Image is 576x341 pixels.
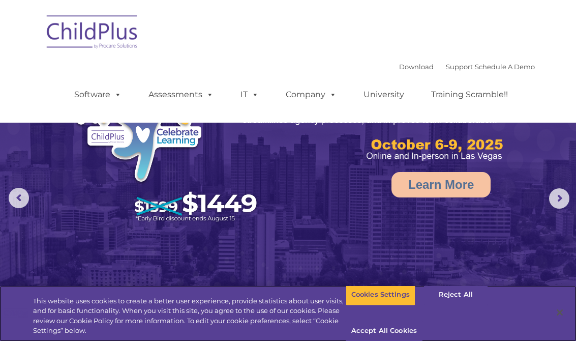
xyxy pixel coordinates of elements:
[346,284,415,305] button: Cookies Settings
[549,301,571,324] button: Close
[399,63,535,71] font: |
[391,172,491,197] a: Learn More
[421,84,518,105] a: Training Scramble!!
[424,284,488,305] button: Reject All
[276,84,347,105] a: Company
[446,63,473,71] a: Support
[475,63,535,71] a: Schedule A Demo
[138,84,224,105] a: Assessments
[64,84,132,105] a: Software
[33,296,346,336] div: This website uses cookies to create a better user experience, provide statistics about user visit...
[230,84,269,105] a: IT
[353,84,414,105] a: University
[399,63,434,71] a: Download
[42,8,143,59] img: ChildPlus by Procare Solutions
